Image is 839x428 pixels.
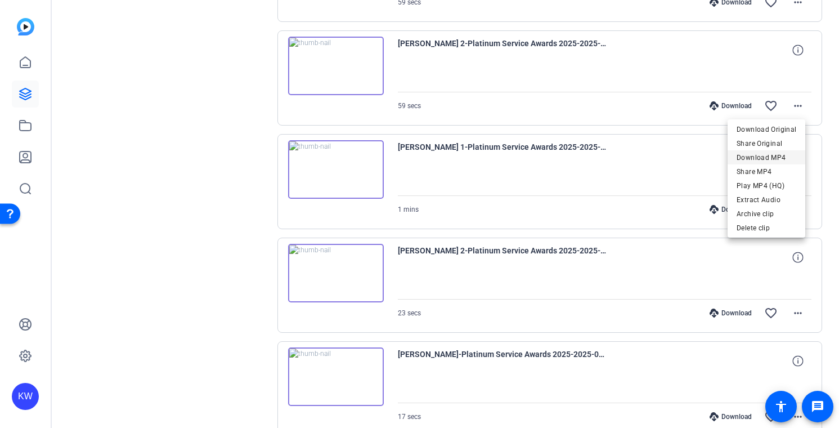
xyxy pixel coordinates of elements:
[737,165,796,179] span: Share MP4
[737,207,796,221] span: Archive clip
[737,193,796,207] span: Extract Audio
[737,137,796,150] span: Share Original
[737,179,796,193] span: Play MP4 (HQ)
[737,151,796,164] span: Download MP4
[737,123,796,136] span: Download Original
[737,221,796,235] span: Delete clip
